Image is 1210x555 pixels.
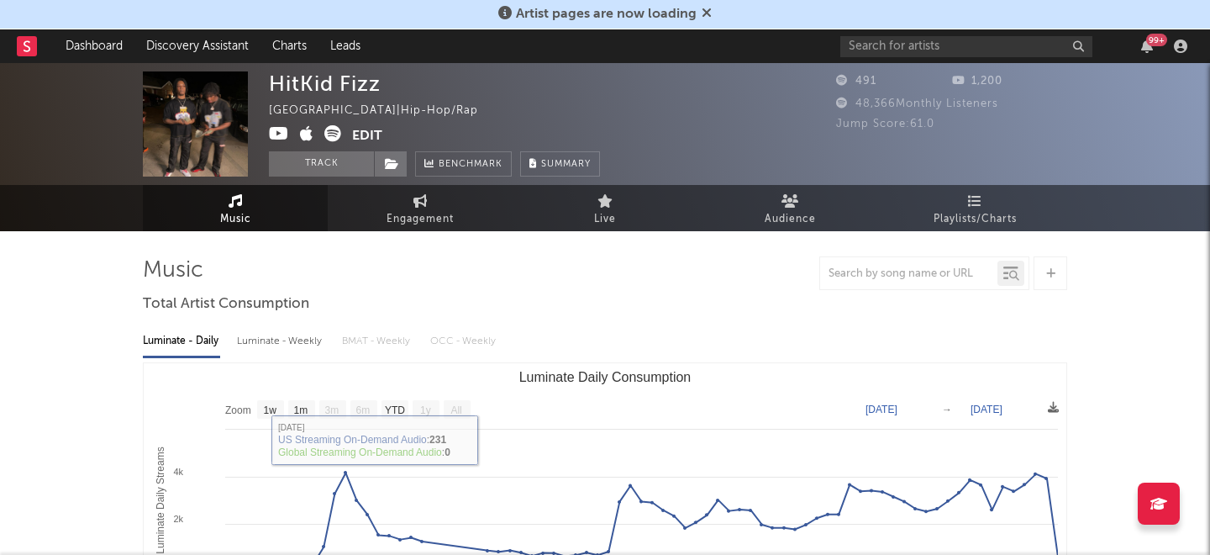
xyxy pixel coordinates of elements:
a: Benchmark [415,151,512,177]
text: 3m [325,404,339,416]
text: [DATE] [971,404,1002,415]
span: 491 [836,76,876,87]
a: Audience [697,185,882,231]
span: Artist pages are now loading [516,8,697,21]
div: Luminate - Weekly [237,327,325,356]
text: YTD [385,404,405,416]
text: 6m [356,404,371,416]
text: 2k [173,514,183,524]
div: Luminate - Daily [143,327,220,356]
a: Engagement [328,185,513,231]
div: [GEOGRAPHIC_DATA] | Hip-Hop/Rap [269,101,497,121]
div: 99 + [1146,34,1167,46]
text: 1m [294,404,308,416]
span: Total Artist Consumption [143,294,309,314]
span: Engagement [387,209,454,230]
a: Music [143,185,328,231]
span: Jump Score: 61.0 [836,119,934,129]
span: Summary [541,160,591,169]
a: Live [513,185,697,231]
text: [DATE] [865,404,897,415]
text: All [450,404,461,416]
span: Dismiss [702,8,712,21]
text: 4k [173,467,183,477]
text: → [942,404,952,415]
text: Luminate Daily Consumption [519,370,692,384]
span: Live [594,209,616,230]
span: 48,366 Monthly Listeners [836,98,998,109]
span: Music [220,209,251,230]
button: Summary [520,151,600,177]
input: Search by song name or URL [820,267,997,281]
a: Playlists/Charts [882,185,1067,231]
text: Luminate Daily Streams [155,447,166,553]
a: Dashboard [54,29,134,63]
a: Discovery Assistant [134,29,260,63]
text: Zoom [225,404,251,416]
button: Track [269,151,374,177]
button: 99+ [1141,40,1153,53]
span: 1,200 [952,76,1002,87]
a: Leads [318,29,372,63]
div: HitKid Fizz [269,71,381,96]
input: Search for artists [840,36,1092,57]
span: Audience [765,209,816,230]
span: Playlists/Charts [934,209,1017,230]
span: Benchmark [439,155,502,175]
text: 1w [264,404,277,416]
button: Edit [352,125,382,146]
text: 1y [420,404,431,416]
a: Charts [260,29,318,63]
